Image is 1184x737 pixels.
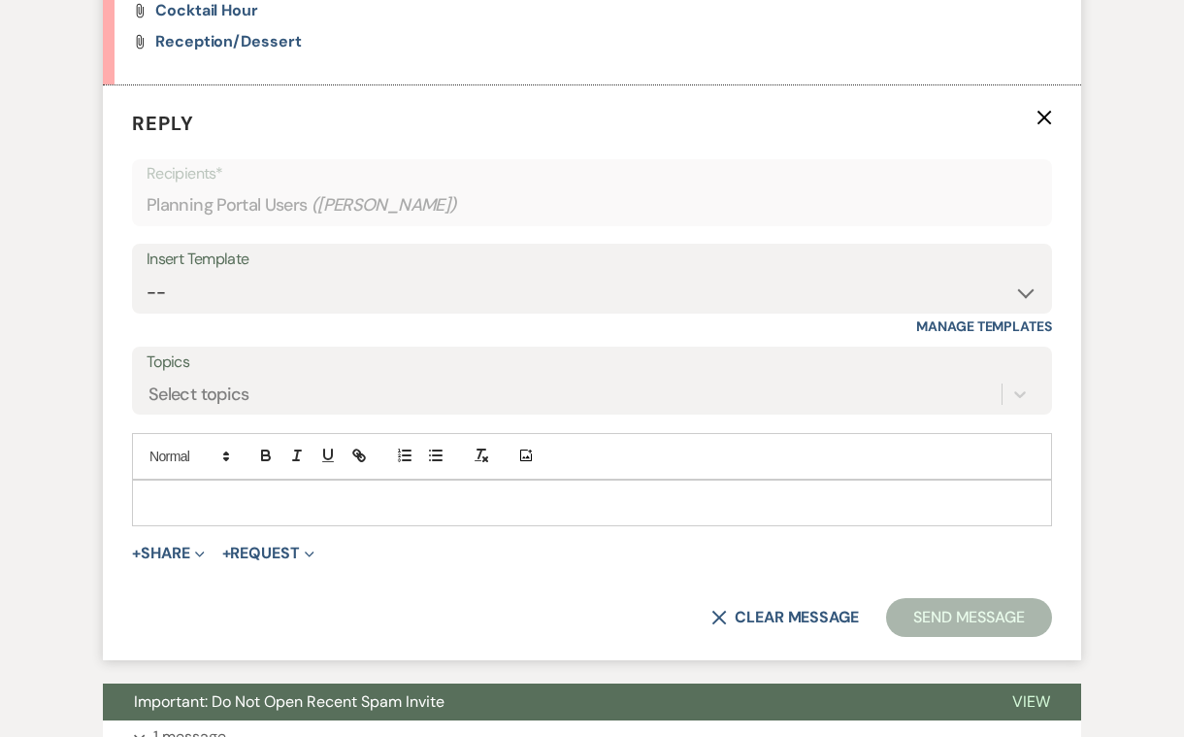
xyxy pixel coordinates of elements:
[103,684,981,720] button: Important: Do Not Open Recent Spam Invite
[147,161,1037,186] p: Recipients*
[132,111,194,136] span: Reply
[147,186,1037,224] div: Planning Portal Users
[312,192,457,218] span: ( [PERSON_NAME] )
[155,3,258,18] a: Cocktail Hour
[886,598,1052,637] button: Send Message
[147,349,1037,377] label: Topics
[711,610,859,625] button: Clear message
[916,318,1052,335] a: Manage Templates
[155,31,302,51] span: Reception/Dessert
[155,34,302,50] a: Reception/Dessert
[148,382,249,408] div: Select topics
[222,546,231,561] span: +
[222,546,314,561] button: Request
[1012,691,1050,712] span: View
[132,546,205,561] button: Share
[981,684,1081,720] button: View
[147,246,1037,274] div: Insert Template
[132,546,141,561] span: +
[134,691,444,712] span: Important: Do Not Open Recent Spam Invite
